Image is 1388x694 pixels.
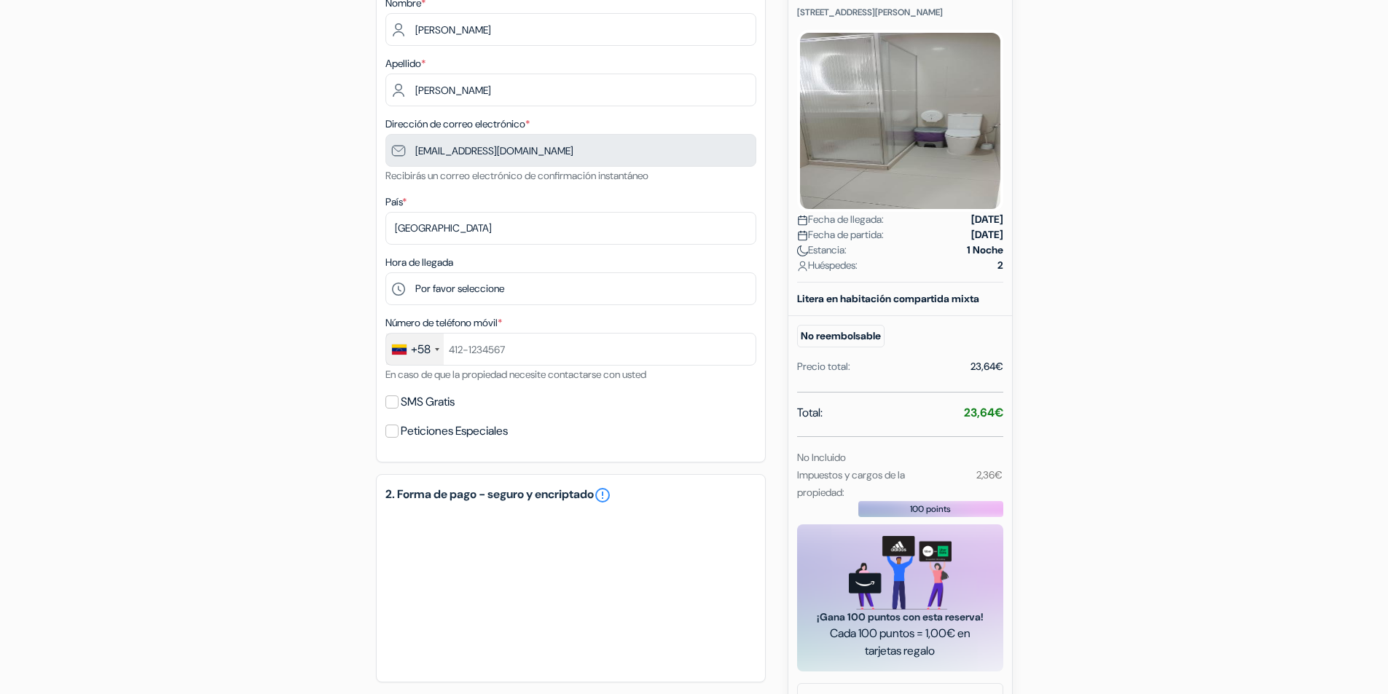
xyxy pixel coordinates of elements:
span: Fecha de partida: [797,227,884,242]
span: ¡Gana 100 puntos con esta reserva! [815,610,986,625]
small: Recibirás un correo electrónico de confirmación instantáneo [385,169,648,182]
span: Cada 100 puntos = 1,00€ en tarjetas regalo [815,625,986,660]
a: error_outline [594,486,611,504]
p: [STREET_ADDRESS][PERSON_NAME] [797,7,1003,18]
input: Introduzca el apellido [385,74,756,106]
label: Apellido [385,56,426,71]
small: 2,36€ [976,468,1003,481]
strong: 1 Noche [967,242,1003,258]
b: Litera en habitación compartida mixta [797,292,979,305]
strong: [DATE] [971,212,1003,227]
div: +58 [411,341,431,358]
small: Impuestos y cargos de la propiedad: [797,468,905,499]
span: Total: [797,404,823,422]
img: moon.svg [797,245,808,256]
label: Número de teléfono móvil [385,315,502,331]
strong: [DATE] [971,227,1003,242]
div: Venezuela: +58 [386,334,444,365]
img: calendar.svg [797,230,808,241]
small: No Incluido [797,451,846,464]
input: Ingrese el nombre [385,13,756,46]
small: No reembolsable [797,325,885,347]
span: Estancia: [797,242,847,258]
img: user_icon.svg [797,261,808,272]
label: Peticiones Especiales [401,421,508,441]
strong: 23,64€ [964,405,1003,420]
small: En caso de que la propiedad necesite contactarse con usted [385,368,646,381]
div: Precio total: [797,359,850,374]
label: Dirección de correo electrónico [385,117,530,132]
label: Hora de llegada [385,255,453,270]
label: SMS Gratis [401,392,455,412]
input: 412-1234567 [385,333,756,366]
label: País [385,194,407,210]
h5: 2. Forma de pago - seguro y encriptado [385,486,756,504]
span: Huéspedes: [797,258,858,273]
strong: 2 [997,258,1003,273]
span: Fecha de llegada: [797,212,884,227]
input: Introduzca la dirección de correo electrónico [385,134,756,167]
img: calendar.svg [797,215,808,226]
span: 100 points [910,502,951,516]
img: gift_card_hero_new.png [849,536,952,610]
div: 23,64€ [971,359,1003,374]
iframe: Campo de entrada seguro para el pago [383,507,759,673]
